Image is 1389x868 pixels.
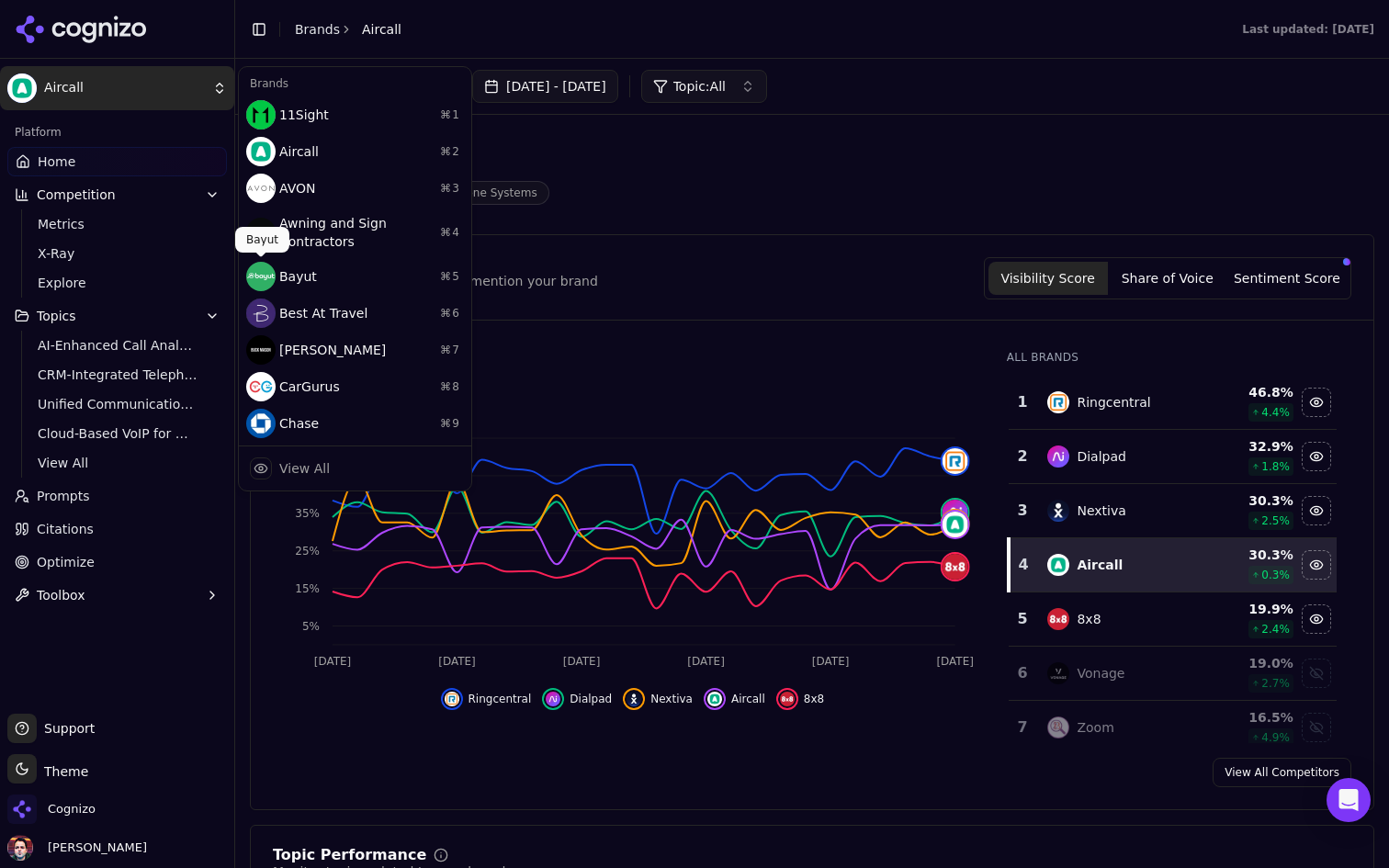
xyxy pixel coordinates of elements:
img: Chase [246,409,276,438]
img: Best At Travel [246,299,276,328]
span: ⌘ 8 [440,379,460,394]
div: View All [279,459,330,478]
div: [PERSON_NAME] [243,332,468,368]
div: Awning and Sign Contractors [243,207,468,258]
div: Chase [243,405,468,442]
img: 11Sight [246,100,276,130]
img: AVON [246,174,276,203]
span: ⌘ 5 [440,269,460,284]
div: Bayut [243,258,468,295]
span: ⌘ 2 [440,144,460,159]
img: Awning and Sign Contractors [246,218,276,247]
div: AVON [243,170,468,207]
img: Buck Mason [246,335,276,365]
div: Best At Travel [243,295,468,332]
div: Brands [243,71,468,96]
div: CarGurus [243,368,468,405]
span: ⌘ 4 [440,225,460,240]
span: ⌘ 9 [440,416,460,431]
div: Current brand: Aircall [238,66,472,491]
p: Bayut [246,232,278,247]
img: CarGurus [246,372,276,401]
img: Bayut [246,262,276,291]
span: ⌘ 7 [440,343,460,357]
span: ⌘ 3 [440,181,460,196]
div: Aircall [243,133,468,170]
span: ⌘ 1 [440,107,460,122]
img: Aircall [246,137,276,166]
div: 11Sight [243,96,468,133]
span: ⌘ 6 [440,306,460,321]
